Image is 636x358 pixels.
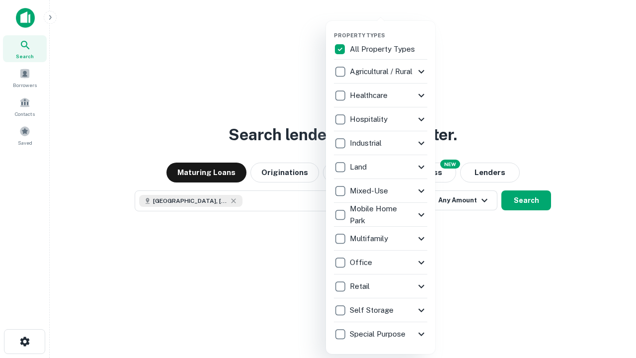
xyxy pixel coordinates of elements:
div: Retail [334,274,427,298]
div: Land [334,155,427,179]
p: Agricultural / Rural [350,66,414,78]
span: Property Types [334,32,385,38]
div: Hospitality [334,107,427,131]
p: Land [350,161,369,173]
p: Hospitality [350,113,390,125]
div: Agricultural / Rural [334,60,427,84]
p: Healthcare [350,89,390,101]
p: Office [350,257,374,268]
iframe: Chat Widget [586,278,636,326]
p: Mobile Home Park [350,203,415,226]
div: Special Purpose [334,322,427,346]
p: Self Storage [350,304,396,316]
div: Office [334,251,427,274]
div: Industrial [334,131,427,155]
p: Retail [350,280,372,292]
p: Mixed-Use [350,185,390,197]
div: Healthcare [334,84,427,107]
div: Multifamily [334,227,427,251]
div: Self Storage [334,298,427,322]
p: Industrial [350,137,384,149]
div: Mixed-Use [334,179,427,203]
div: Mobile Home Park [334,203,427,227]
p: All Property Types [350,43,417,55]
p: Special Purpose [350,328,407,340]
p: Multifamily [350,233,390,245]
